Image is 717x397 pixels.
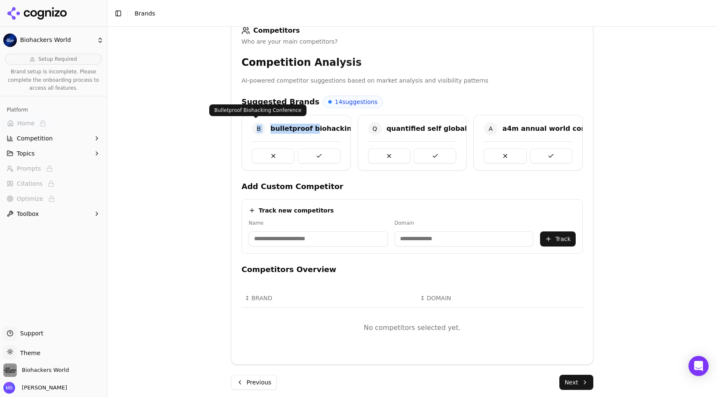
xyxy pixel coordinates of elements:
[242,96,320,108] h4: Suggested Brands
[214,107,301,114] p: Bulletproof Biohacking Conference
[335,98,378,106] span: 14 suggestions
[3,363,17,377] img: Biohackers World
[484,122,497,135] span: A
[17,134,53,143] span: Competition
[3,382,15,394] img: Mick Safron
[231,375,277,390] button: Previous
[18,384,67,392] span: [PERSON_NAME]
[270,124,400,134] div: bulletproof biohacking conference
[242,37,583,46] div: Who are your main competitors?
[242,181,583,192] h4: Add Custom Competitor
[540,231,576,247] button: Track
[22,366,69,374] span: Biohackers World
[17,210,39,218] span: Toolbox
[395,220,534,226] label: Domain
[17,179,43,188] span: Citations
[259,206,334,215] h4: Track new competitors
[135,10,155,17] span: Brands
[252,294,273,302] span: BRAND
[559,375,593,390] button: Next
[135,9,155,18] nav: breadcrumb
[3,132,104,145] button: Competition
[368,122,382,135] span: Q
[3,382,67,394] button: Open user button
[417,289,491,308] th: DOMAIN
[242,76,583,86] p: AI-powered competitor suggestions based on market analysis and visibility patterns
[427,294,451,302] span: DOMAIN
[502,124,606,134] div: a4m annual world congress
[17,149,35,158] span: Topics
[17,119,34,127] span: Home
[3,147,104,160] button: Topics
[17,164,41,173] span: Prompts
[3,207,104,221] button: Toolbox
[3,103,104,117] div: Platform
[242,264,583,275] h4: Competitors Overview
[249,220,388,226] label: Name
[3,363,69,377] button: Open organization switcher
[242,307,583,348] td: No competitors selected yet.
[387,124,512,134] div: quantified self global conference
[245,294,413,302] div: ↕BRAND
[420,294,487,302] div: ↕DOMAIN
[38,56,77,62] span: Setup Required
[242,26,583,35] div: Competitors
[242,289,583,348] div: Data table
[688,356,709,376] div: Open Intercom Messenger
[17,350,40,356] span: Theme
[242,289,417,308] th: BRAND
[5,68,102,93] p: Brand setup is incomplete. Please complete the onboarding process to access all features.
[3,34,17,47] img: Biohackers World
[20,36,94,44] span: Biohackers World
[242,56,583,69] h3: Competition Analysis
[17,329,43,337] span: Support
[17,195,43,203] span: Optimize
[252,122,265,135] span: B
